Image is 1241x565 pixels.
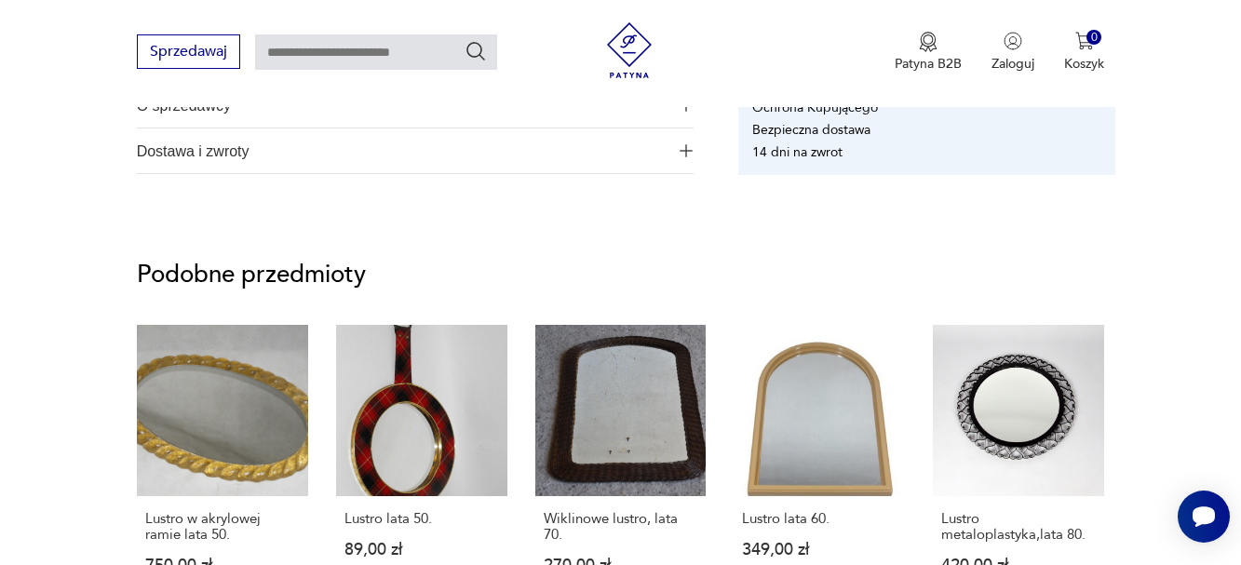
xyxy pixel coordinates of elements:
p: Wiklinowe lustro, lata 70. [544,511,698,543]
p: Koszyk [1064,55,1104,73]
img: Ikona koszyka [1075,32,1094,50]
span: Dostawa i zwroty [137,128,668,173]
img: Patyna - sklep z meblami i dekoracjami vintage [601,22,657,78]
a: Sprzedawaj [137,47,240,60]
div: 0 [1086,30,1102,46]
p: 349,00 zł [742,542,897,558]
p: Podobne przedmioty [137,263,1105,286]
button: Zaloguj [991,32,1034,73]
a: Ikona medaluPatyna B2B [895,32,962,73]
img: Ikonka użytkownika [1004,32,1022,50]
p: Lustro lata 50. [344,511,499,527]
p: 89,00 zł [344,542,499,558]
img: Ikona medalu [919,32,937,52]
p: Lustro w akrylowej ramie lata 50. [145,511,300,543]
button: Ikona plusaDostawa i zwroty [137,128,694,173]
button: Sprzedawaj [137,34,240,69]
img: Ikona plusa [680,144,693,157]
button: Szukaj [465,40,487,62]
p: Lustro metaloplastyka,lata 80. [941,511,1096,543]
li: Bezpieczna dostawa [752,120,870,138]
p: Patyna B2B [895,55,962,73]
button: 0Koszyk [1064,32,1104,73]
p: Lustro lata 60. [742,511,897,527]
iframe: Smartsupp widget button [1178,491,1230,543]
button: Patyna B2B [895,32,962,73]
p: Zaloguj [991,55,1034,73]
li: 14 dni na zwrot [752,142,843,160]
